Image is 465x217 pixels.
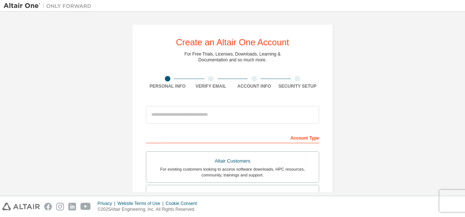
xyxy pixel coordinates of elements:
img: linkedin.svg [68,203,76,210]
div: Account Info [232,83,276,89]
div: Privacy [98,201,117,206]
div: Cookie Consent [166,201,201,206]
div: For existing customers looking to access software downloads, HPC resources, community, trainings ... [151,166,314,178]
div: Personal Info [146,83,189,89]
div: Website Terms of Use [117,201,166,206]
img: youtube.svg [80,203,91,210]
img: Altair One [4,2,95,9]
p: © 2025 Altair Engineering, Inc. All Rights Reserved. [98,206,201,213]
div: Verify Email [189,83,233,89]
div: For Free Trials, Licenses, Downloads, Learning & Documentation and so much more. [185,51,281,63]
img: facebook.svg [44,203,52,210]
div: Create an Altair One Account [176,38,289,47]
div: Account Type [146,132,319,143]
div: Security Setup [276,83,320,89]
img: altair_logo.svg [2,203,40,210]
div: Altair Customers [151,156,314,166]
div: Students [151,190,314,200]
img: instagram.svg [56,203,64,210]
